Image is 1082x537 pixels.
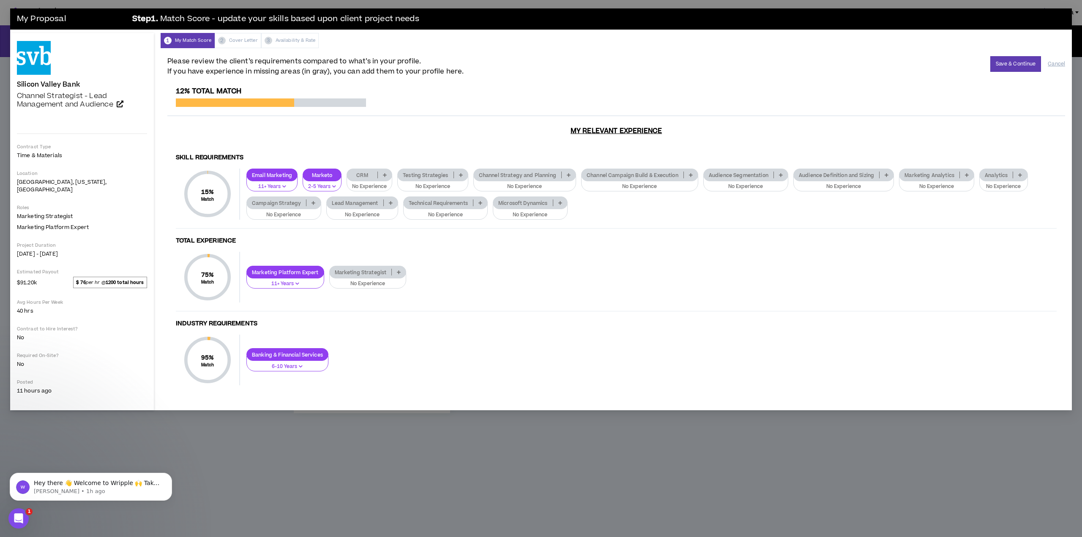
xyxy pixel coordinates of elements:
p: No Experience [332,211,393,219]
span: 1 [164,37,172,44]
p: Location [17,170,147,177]
button: No Experience [979,176,1027,192]
p: Email Marketing [247,172,297,178]
p: [GEOGRAPHIC_DATA], [US_STATE], [GEOGRAPHIC_DATA] [17,178,147,194]
small: Match [201,362,214,368]
button: No Experience [899,176,974,192]
p: Contract Type [17,144,147,150]
a: Channel Strategist - Lead Management and Audience [17,92,147,109]
p: No Experience [252,211,316,219]
p: Banking & Financial Services [247,352,328,358]
p: 40 hrs [17,307,147,315]
p: Microsoft Dynamics [493,200,553,206]
p: Estimated Payout [17,269,147,275]
button: No Experience [329,273,407,289]
button: No Experience [493,204,568,220]
p: Audience Segmentation [704,172,773,178]
p: Roles [17,204,147,211]
p: No Experience [799,183,888,191]
p: Project Duration [17,242,147,248]
button: 11+ Years [246,176,298,192]
p: Audience Definition and Sizing [794,172,879,178]
span: Channel Strategist - Lead Management and Audience [17,91,113,109]
p: Posted [17,379,147,385]
span: Marketing Platform Expert [17,224,89,231]
span: 15 % [201,188,214,196]
p: Lead Management [327,200,383,206]
p: Analytics [980,172,1013,178]
span: Match Score - update your skills based upon client project needs [160,13,419,25]
p: [DATE] - [DATE] [17,250,147,258]
p: Marketing Analytics [899,172,959,178]
span: 12% Total Match [176,86,241,96]
p: No [17,360,147,368]
button: No Experience [326,204,398,220]
button: 2-5 Years [303,176,342,192]
p: 11 hours ago [17,387,147,395]
p: Testing Strategies [398,172,454,178]
p: Time & Materials [17,152,147,159]
p: 2-5 Years [308,183,336,191]
button: 11+ Years [246,273,324,289]
p: Marketing Platform Expert [247,269,324,275]
button: No Experience [403,204,488,220]
span: Please review the client’s requirements compared to what’s in your profile. If you have experienc... [167,56,464,76]
p: CRM [347,172,377,178]
p: Marketo [303,172,341,178]
b: Step 1 . [132,13,158,25]
button: No Experience [397,176,468,192]
h4: Industry Requirements [176,320,1057,328]
p: 11+ Years [252,183,292,191]
p: 11+ Years [252,280,319,288]
h4: Silicon Valley Bank [17,81,80,88]
p: Technical Requirements [404,200,473,206]
button: No Experience [703,176,788,192]
p: No [17,334,147,341]
span: Marketing Strategist [17,213,73,220]
iframe: Intercom live chat [8,508,29,529]
p: Campaign Strategy [247,200,306,206]
span: per hr @ [73,277,147,288]
button: No Experience [793,176,894,192]
p: Avg Hours Per Week [17,299,147,305]
p: No Experience [587,183,693,191]
h4: Total Experience [176,237,1057,245]
h3: My Relevant Experience [167,127,1065,145]
button: Save & Continue [990,56,1041,72]
button: 6-10 Years [246,356,328,372]
button: No Experience [347,176,392,192]
strong: 1200 total hours [106,279,144,286]
p: Contract to Hire Interest? [17,326,147,332]
h3: My Proposal [17,11,127,27]
span: $91.20k [17,277,37,287]
div: My Match Score [161,33,215,48]
p: No Experience [904,183,969,191]
button: No Experience [246,204,321,220]
button: No Experience [473,176,576,192]
span: 95 % [201,353,214,362]
p: Channel Strategy and Planning [474,172,561,178]
p: Marketing Strategist [330,269,392,275]
span: 1 [26,508,33,515]
p: No Experience [403,183,463,191]
strong: $ 76 [76,279,85,286]
p: No Experience [479,183,571,191]
small: Match [201,279,214,285]
h4: Skill Requirements [176,154,1057,162]
span: 75 % [201,270,214,279]
p: 6-10 Years [252,363,323,371]
p: No Experience [335,280,401,288]
button: No Experience [581,176,698,192]
p: No Experience [409,211,482,219]
p: Channel Campaign Build & Execution [582,172,683,178]
p: No Experience [709,183,783,191]
p: No Experience [985,183,1022,191]
small: Match [201,196,214,202]
button: Cancel [1048,57,1065,71]
p: No Experience [352,183,387,191]
p: Required On-Site? [17,352,147,359]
